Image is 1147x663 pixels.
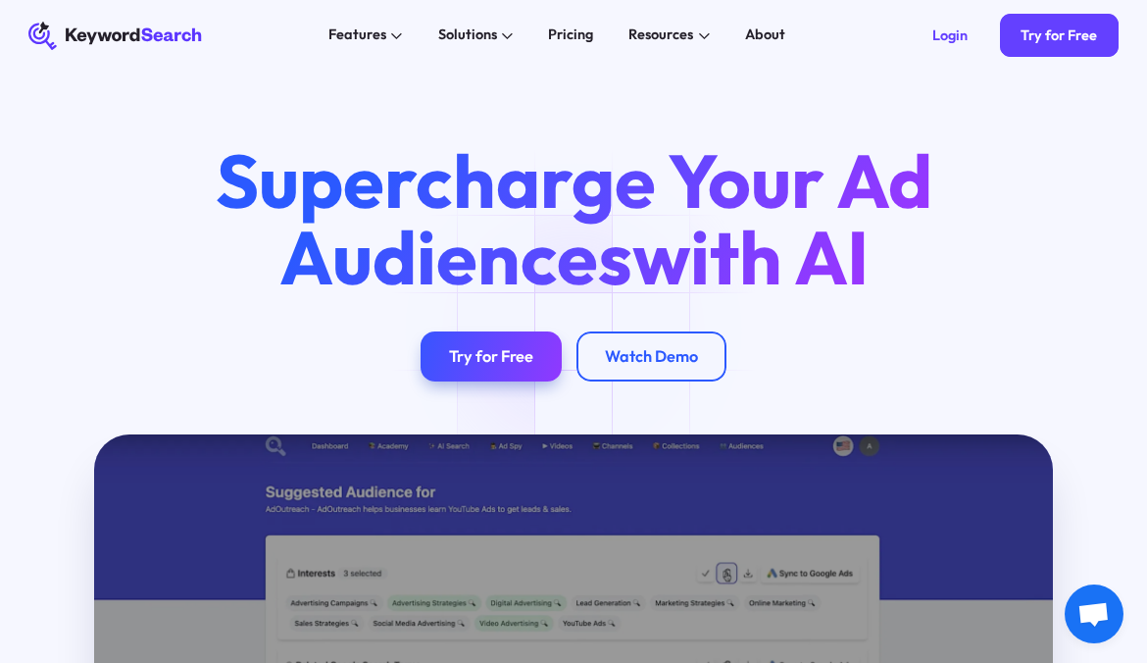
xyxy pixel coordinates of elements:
span: with AI [632,210,869,304]
div: Login [932,26,968,44]
div: About [745,25,785,46]
a: Pricing [537,22,604,50]
a: About [734,22,796,50]
div: Solutions [438,25,497,46]
h1: Supercharge Your Ad Audiences [182,142,964,296]
div: Try for Free [449,346,533,366]
div: Pricing [548,25,593,46]
div: Features [328,25,386,46]
a: Login [911,14,988,56]
div: Ouvrir le chat [1065,585,1123,643]
div: Resources [628,25,693,46]
a: Try for Free [421,331,562,382]
div: Watch Demo [605,346,698,366]
div: Try for Free [1021,26,1097,44]
a: Try for Free [1000,14,1119,56]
